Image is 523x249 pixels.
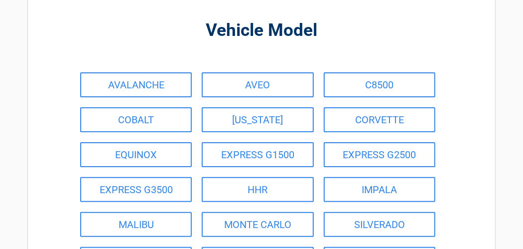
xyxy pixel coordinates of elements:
[324,212,435,237] a: SILVERADO
[80,107,192,132] a: COBALT
[202,72,313,97] a: AVEO
[80,142,192,167] a: EQUINOX
[202,177,313,202] a: HHR
[202,142,313,167] a: EXPRESS G1500
[202,212,313,237] a: MONTE CARLO
[80,212,192,237] a: MALIBU
[324,72,435,97] a: C8500
[80,72,192,97] a: AVALANCHE
[324,107,435,132] a: CORVETTE
[324,142,435,167] a: EXPRESS G2500
[80,177,192,202] a: EXPRESS G3500
[324,177,435,202] a: IMPALA
[83,19,440,42] h2: Vehicle Model
[202,107,313,132] a: [US_STATE]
